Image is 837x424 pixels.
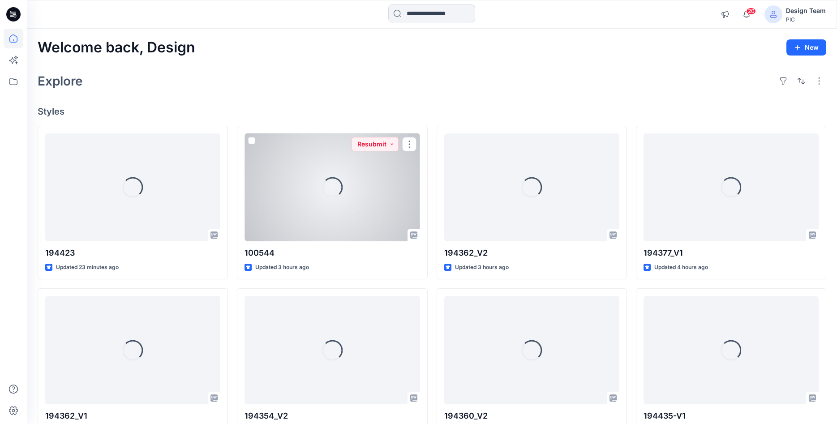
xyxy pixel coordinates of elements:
p: 194423 [45,247,220,259]
h4: Styles [38,106,826,117]
svg: avatar [770,11,777,18]
h2: Explore [38,74,83,88]
div: PIC [786,16,826,23]
p: 100544 [245,247,420,259]
p: Updated 3 hours ago [455,263,509,272]
p: Updated 4 hours ago [654,263,708,272]
div: Design Team [786,5,826,16]
p: 194360_V2 [444,410,619,422]
p: Updated 3 hours ago [255,263,309,272]
p: 194362_V2 [444,247,619,259]
button: New [786,39,826,56]
p: 194362_V1 [45,410,220,422]
p: Updated 23 minutes ago [56,263,119,272]
p: 194435-V1 [644,410,819,422]
p: 194377_V1 [644,247,819,259]
p: 194354_V2 [245,410,420,422]
h2: Welcome back, Design [38,39,195,56]
span: 20 [746,8,756,15]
